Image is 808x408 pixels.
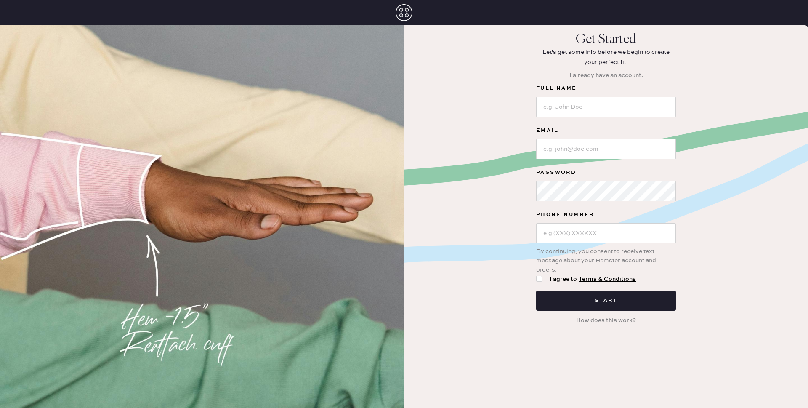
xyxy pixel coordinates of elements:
p: Get Started [576,32,636,47]
button: How does this work? [571,312,641,328]
label: Phone Number [536,210,676,220]
label: Password [536,168,676,178]
input: e.g (XXX) XXXXXX [536,223,676,243]
span: I agree to [550,275,636,284]
button: Start [536,291,676,311]
input: e.g. john@doe.com [536,139,676,159]
button: I already have an account. [564,67,648,83]
div: By continuing, you consent to receive text message about your Hemster account and orders. [536,243,676,275]
a: Terms & Conditions [579,275,636,283]
input: e.g. John Doe [536,97,676,117]
label: Email [536,125,676,136]
p: Let's get some info before we begin to create your perfect fit! [537,47,675,67]
label: Full Name [536,83,676,93]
